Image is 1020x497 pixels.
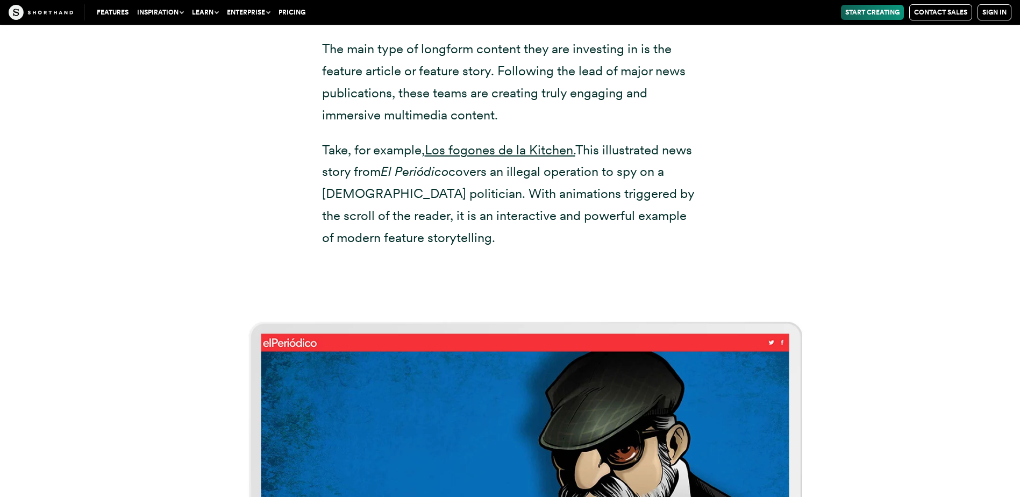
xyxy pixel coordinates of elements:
[425,142,573,158] a: Los fogones de la Kitchen
[381,164,448,179] em: El Periódico
[841,5,904,20] a: Start Creating
[573,142,575,158] a: .
[978,4,1011,20] a: Sign in
[133,5,188,20] button: Inspiration
[322,38,698,126] p: The main type of longform content they are investing in is the feature article or feature story. ...
[909,4,972,20] a: Contact Sales
[322,139,698,249] p: Take, for example, This illustrated news story from covers an illegal operation to spy on a [DEMO...
[92,5,133,20] a: Features
[274,5,310,20] a: Pricing
[9,5,73,20] img: The Craft
[188,5,223,20] button: Learn
[223,5,274,20] button: Enterprise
